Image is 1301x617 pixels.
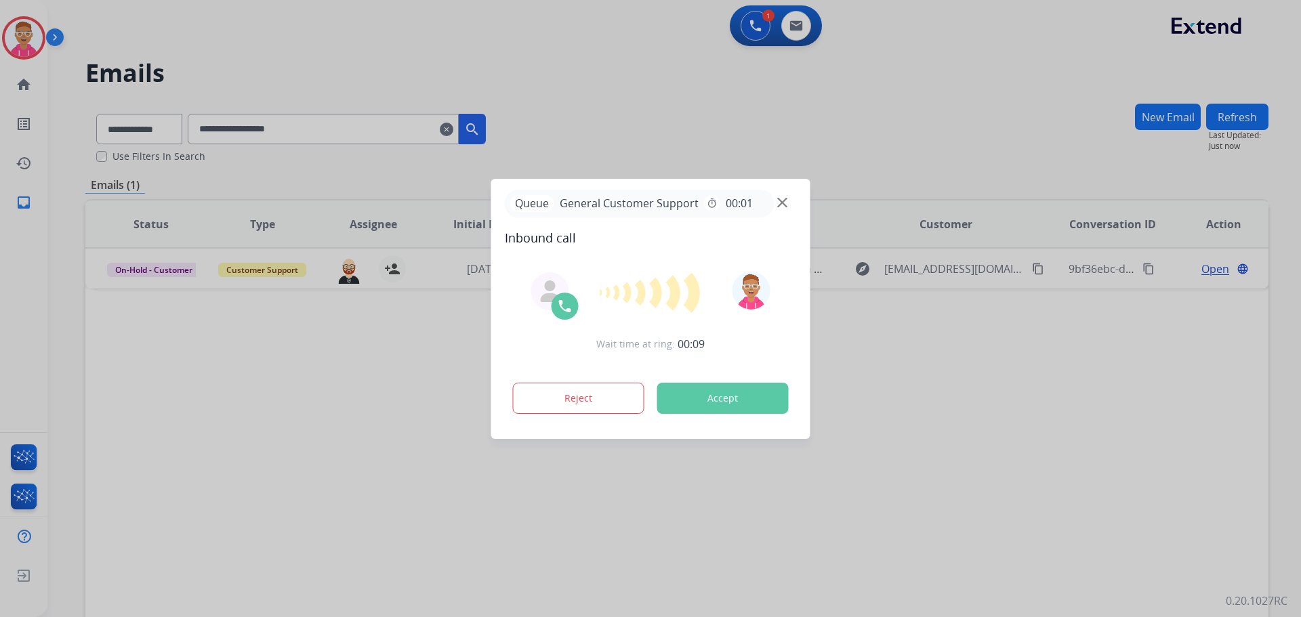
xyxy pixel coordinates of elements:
button: Reject [513,383,644,414]
span: 00:01 [726,195,753,211]
span: Inbound call [505,228,797,247]
img: call-icon [557,298,573,314]
img: avatar [732,272,770,310]
img: close-button [777,197,787,207]
img: agent-avatar [539,280,561,302]
p: 0.20.1027RC [1226,593,1287,609]
p: Queue [510,195,554,212]
mat-icon: timer [707,198,718,209]
span: 00:09 [678,336,705,352]
button: Accept [657,383,789,414]
span: General Customer Support [554,195,704,211]
span: Wait time at ring: [596,337,675,351]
